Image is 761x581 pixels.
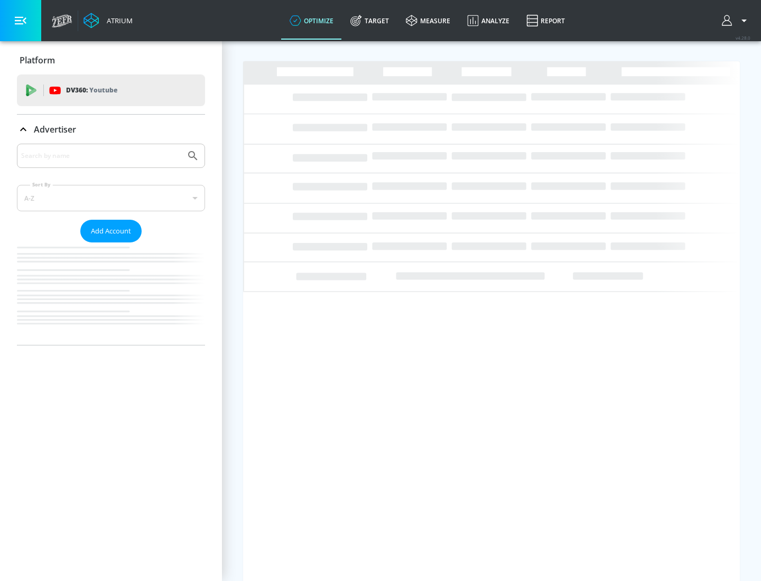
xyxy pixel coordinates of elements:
[459,2,518,40] a: Analyze
[17,185,205,211] div: A-Z
[281,2,342,40] a: optimize
[17,74,205,106] div: DV360: Youtube
[17,144,205,345] div: Advertiser
[518,2,573,40] a: Report
[17,242,205,345] nav: list of Advertiser
[20,54,55,66] p: Platform
[17,45,205,75] div: Platform
[89,85,117,96] p: Youtube
[80,220,142,242] button: Add Account
[103,16,133,25] div: Atrium
[397,2,459,40] a: measure
[342,2,397,40] a: Target
[66,85,117,96] p: DV360:
[91,225,131,237] span: Add Account
[34,124,76,135] p: Advertiser
[83,13,133,29] a: Atrium
[17,115,205,144] div: Advertiser
[21,149,181,163] input: Search by name
[30,181,53,188] label: Sort By
[736,35,750,41] span: v 4.28.0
